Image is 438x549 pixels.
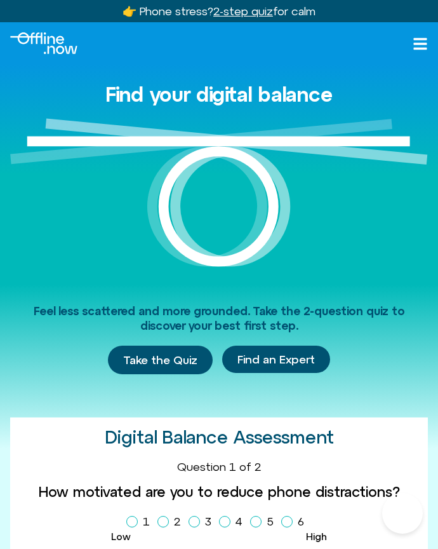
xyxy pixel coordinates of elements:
[281,511,309,532] label: 6
[250,511,279,532] label: 5
[222,346,330,375] div: Find an Expert
[126,511,155,532] label: 1
[213,4,273,18] u: 2-step quiz
[189,511,216,532] label: 3
[105,428,334,447] h2: Digital Balance Assessment
[111,531,131,542] span: Low
[108,346,213,375] a: Take the Quiz
[222,346,330,374] a: Find an Expert
[105,83,333,105] h1: Find your digital balance
[123,353,197,367] span: Take the Quiz
[413,36,428,51] a: Open menu
[34,304,405,332] span: Feel less scattered and more grounded. Take the 2-question quiz to discover your best first step.
[10,118,428,284] img: Graphic of a white circle with a white line balancing on top to represent balance.
[237,353,315,366] span: Find an Expert
[20,484,418,500] label: How motivated are you to reduce phone distractions?
[123,4,315,18] a: 👉 Phone stress?2-step quizfor calm
[20,460,418,474] div: Question 1 of 2
[219,511,248,532] label: 4
[157,511,186,532] label: 2
[10,32,77,54] div: Logo
[306,531,327,542] span: High
[382,493,423,534] iframe: Botpress
[10,32,77,54] img: Offline.Now logo in white. Text of the words offline.now with a line going through the "O"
